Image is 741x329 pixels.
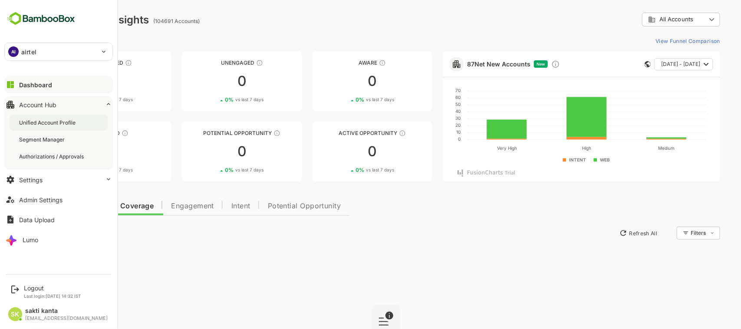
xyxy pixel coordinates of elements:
[628,145,644,151] text: Medium
[151,59,272,66] div: Unengaged
[237,203,311,210] span: Potential Opportunity
[151,122,272,181] a: Potential OpportunityThese accounts are MQAs and can be passed on to Inside Sales00%vs last 7 days
[325,167,364,173] div: 0 %
[4,211,113,228] button: Data Upload
[21,145,141,158] div: 0
[24,284,81,292] div: Logout
[19,81,52,89] div: Dashboard
[336,167,364,173] span: vs last 7 days
[95,59,102,66] div: These accounts have not been engaged with for a defined time period
[226,59,233,66] div: These accounts have not shown enough engagement and need nurturing
[425,88,430,93] text: 70
[612,11,690,28] div: All Accounts
[243,130,250,137] div: These accounts are MQAs and can be passed on to Inside Sales
[369,130,375,137] div: These accounts have open opportunities which might be at any of the Sales Stages
[4,231,113,248] button: Lumo
[141,203,184,210] span: Engagement
[624,58,683,70] button: [DATE] - [DATE]
[614,61,620,67] div: This card does not support filter and segments
[552,145,561,151] text: High
[74,96,102,103] span: vs last 7 days
[194,167,233,173] div: 0 %
[425,109,430,114] text: 40
[618,16,676,23] div: All Accounts
[25,307,108,315] div: sakti kanta
[30,203,123,210] span: Data Quality and Coverage
[21,51,141,111] a: UnreachedThese accounts have not been engaged with for a defined time period00%vs last 7 days
[282,74,402,88] div: 0
[282,145,402,158] div: 0
[466,145,486,151] text: Very High
[325,96,364,103] div: 0 %
[437,60,500,68] a: 87Net New Accounts
[425,115,430,121] text: 30
[19,216,55,224] div: Data Upload
[194,96,233,103] div: 0 %
[631,59,670,70] span: [DATE] - [DATE]
[19,176,43,184] div: Settings
[21,74,141,88] div: 0
[19,136,66,143] div: Segment Manager
[74,167,102,173] span: vs last 7 days
[21,122,141,181] a: EngagedThese accounts are warm, further nurturing would qualify them to MQAs00%vs last 7 days
[19,153,86,160] div: Authorizations / Approvals
[8,307,22,321] div: SK
[5,43,112,60] div: AIairtel
[349,59,356,66] div: These accounts have just entered the buying cycle and need further nurturing
[4,10,78,27] img: BambooboxFullLogoMark.5f36c76dfaba33ec1ec1367b70bb1252.svg
[425,95,430,100] text: 60
[4,171,113,188] button: Settings
[151,145,272,158] div: 0
[19,101,56,109] div: Account Hub
[629,16,663,23] span: All Accounts
[64,167,102,173] div: 0 %
[8,46,19,57] div: AI
[622,34,690,48] button: View Funnel Comparison
[21,59,141,66] div: Unreached
[659,225,690,241] div: Filters
[201,203,220,210] span: Intent
[24,293,81,299] p: Last login: [DATE] 14:32 IST
[521,60,530,69] div: Discover new ICP-fit accounts showing engagement — via intent surges, anonymous website visits, L...
[21,13,119,26] div: Dashboard Insights
[205,96,233,103] span: vs last 7 days
[151,74,272,88] div: 0
[428,136,430,141] text: 0
[19,196,63,204] div: Admin Settings
[660,230,676,236] div: Filters
[64,96,102,103] div: 0 %
[282,59,402,66] div: Aware
[23,236,38,243] div: Lumo
[25,316,108,321] div: [EMAIL_ADDRESS][DOMAIN_NAME]
[282,130,402,136] div: Active Opportunity
[21,225,84,241] button: New Insights
[506,62,515,66] span: New
[425,122,430,128] text: 20
[19,119,77,126] div: Unified Account Profile
[205,167,233,173] span: vs last 7 days
[4,96,113,113] button: Account Hub
[336,96,364,103] span: vs last 7 days
[585,226,631,240] button: Refresh All
[425,102,430,107] text: 50
[91,130,98,137] div: These accounts are warm, further nurturing would qualify them to MQAs
[21,130,141,136] div: Engaged
[4,191,113,208] button: Admin Settings
[282,51,402,111] a: AwareThese accounts have just entered the buying cycle and need further nurturing00%vs last 7 days
[282,122,402,181] a: Active OpportunityThese accounts have open opportunities which might be at any of the Sales Stage...
[151,51,272,111] a: UnengagedThese accounts have not shown enough engagement and need nurturing00%vs last 7 days
[21,47,36,56] p: airtel
[426,129,430,135] text: 10
[123,18,172,24] ag: (104691 Accounts)
[4,76,113,93] button: Dashboard
[151,130,272,136] div: Potential Opportunity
